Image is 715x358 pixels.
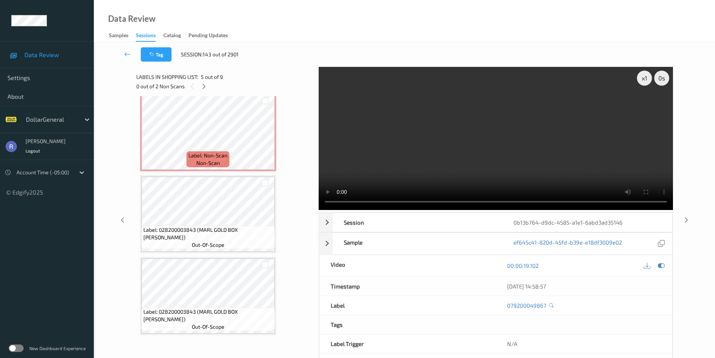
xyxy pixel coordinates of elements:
div: Session0b13b764-d9dc-4585-a1e1-6abd3ad35146 [319,213,673,232]
a: 079200049867 [507,302,546,309]
div: 0 out of 2 Non Scans [136,82,313,91]
div: Label Trigger [319,334,496,353]
a: Catalog [163,30,188,41]
div: Timestamp [319,277,496,296]
div: N/A [496,334,672,353]
span: non-scan [196,159,220,167]
div: Samples [109,32,128,41]
span: Label: 028200003843 (MARL GOLD BOX [PERSON_NAME]) [143,226,273,241]
div: x 1 [637,71,652,86]
a: Sessions [136,30,163,42]
a: ef645c41-820d-45fd-b39e-e18df3009e02 [513,239,622,249]
div: Sample [333,233,502,254]
div: Pending Updates [188,32,228,41]
span: 5 out of 9 [201,73,223,81]
div: Catalog [163,32,181,41]
span: out-of-scope [192,323,224,331]
span: out-of-scope [192,241,224,249]
div: Video [319,255,496,276]
a: Samples [109,30,136,41]
div: [DATE] 14:58:57 [507,282,661,290]
div: Session [333,213,502,232]
a: Pending Updates [188,30,235,41]
a: 00:00:19.102 [507,262,539,269]
div: Label [319,296,496,315]
span: Label: 028200003843 (MARL GOLD BOX [PERSON_NAME]) [143,308,273,323]
div: Sessions [136,32,156,42]
div: Tags [319,315,496,334]
div: 0 s [654,71,669,86]
span: 143 out of 2901 [203,51,239,58]
span: Session: [181,51,203,58]
span: Labels in shopping list: [136,73,198,81]
div: Sampleef645c41-820d-45fd-b39e-e18df3009e02 [319,233,673,255]
div: Data Review [108,15,155,23]
div: 0b13b764-d9dc-4585-a1e1-6abd3ad35146 [502,213,672,232]
button: Tag [141,47,172,62]
span: Label: Non-Scan [188,152,227,159]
